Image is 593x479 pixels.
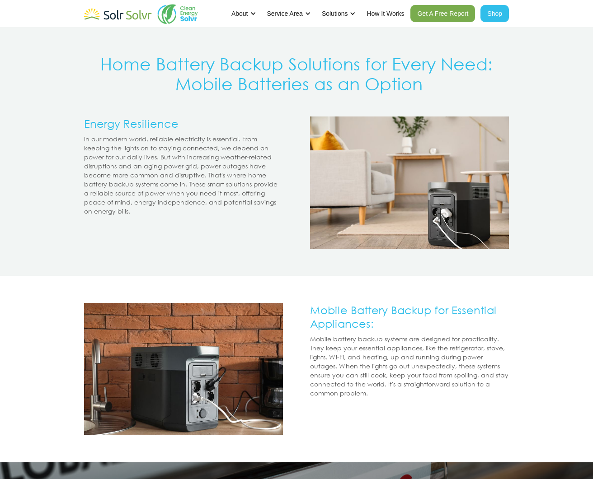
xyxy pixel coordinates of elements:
[310,335,509,398] p: Mobile battery backup systems are designed for practicality. They keep your essential appliances,...
[84,135,283,216] p: In our modern world, reliable electricity is essential. From keeping the lights on to staying con...
[310,116,509,249] img: Battery backup system installed in Ontario living room by Solr Solvr complementing solar panels i...
[84,303,283,435] img: Compact battery storage unit on kitchen counter for solar installation in Ontario residential pro...
[231,9,248,18] div: About
[267,9,303,18] div: Service Area
[84,54,509,112] h1: Home Battery Backup Solutions for Every Need: Mobile Batteries as an Option
[410,5,475,22] a: Get A Free Report
[310,303,509,330] h3: Mobile Battery Backup for Essential Appliances:
[480,5,509,22] a: Shop
[322,9,348,18] div: Solutions
[84,116,283,130] h3: Energy Resilience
